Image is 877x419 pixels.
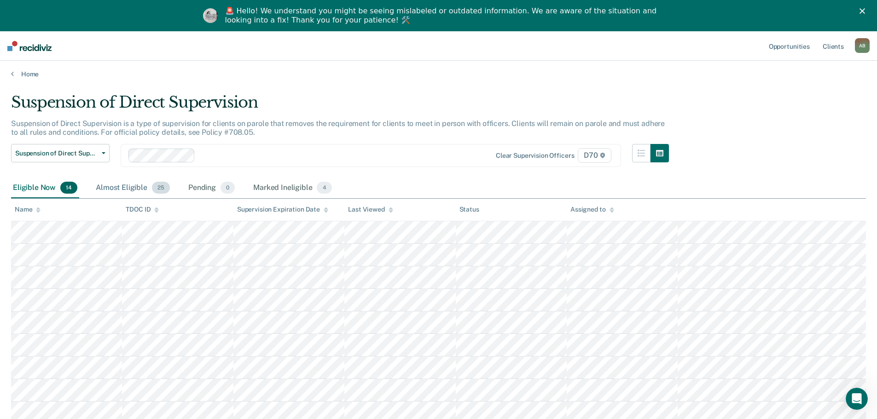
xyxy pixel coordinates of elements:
div: Clear supervision officers [496,152,574,160]
span: 25 [152,182,170,194]
div: Suspension of Direct Supervision [11,93,669,119]
button: Suspension of Direct Supervision [11,144,110,162]
a: Opportunities [767,31,812,61]
div: Status [459,206,479,213]
a: Home [11,70,866,78]
img: Recidiviz [7,41,52,51]
div: Name [15,206,41,213]
div: Pending0 [186,178,237,198]
div: Assigned to [570,206,614,213]
a: Clients [821,31,846,61]
span: D70 [578,148,611,163]
button: AB [855,38,870,53]
div: 🚨 Hello! We understand you might be seeing mislabeled or outdated information. We are aware of th... [225,6,660,25]
div: TDOC ID [126,206,159,213]
span: 14 [60,182,77,194]
p: Suspension of Direct Supervision is a type of supervision for clients on parole that removes the ... [11,119,665,137]
div: A B [855,38,870,53]
span: Suspension of Direct Supervision [15,149,98,157]
iframe: Intercom live chat [846,388,868,410]
div: Supervision Expiration Date [237,206,328,213]
div: Almost Eligible25 [94,178,172,198]
div: Marked Ineligible4 [251,178,334,198]
div: Close [860,8,869,14]
span: 4 [317,182,331,194]
div: Last Viewed [348,206,393,213]
div: Eligible Now14 [11,178,79,198]
span: 0 [221,182,235,194]
img: Profile image for Kim [203,8,218,23]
